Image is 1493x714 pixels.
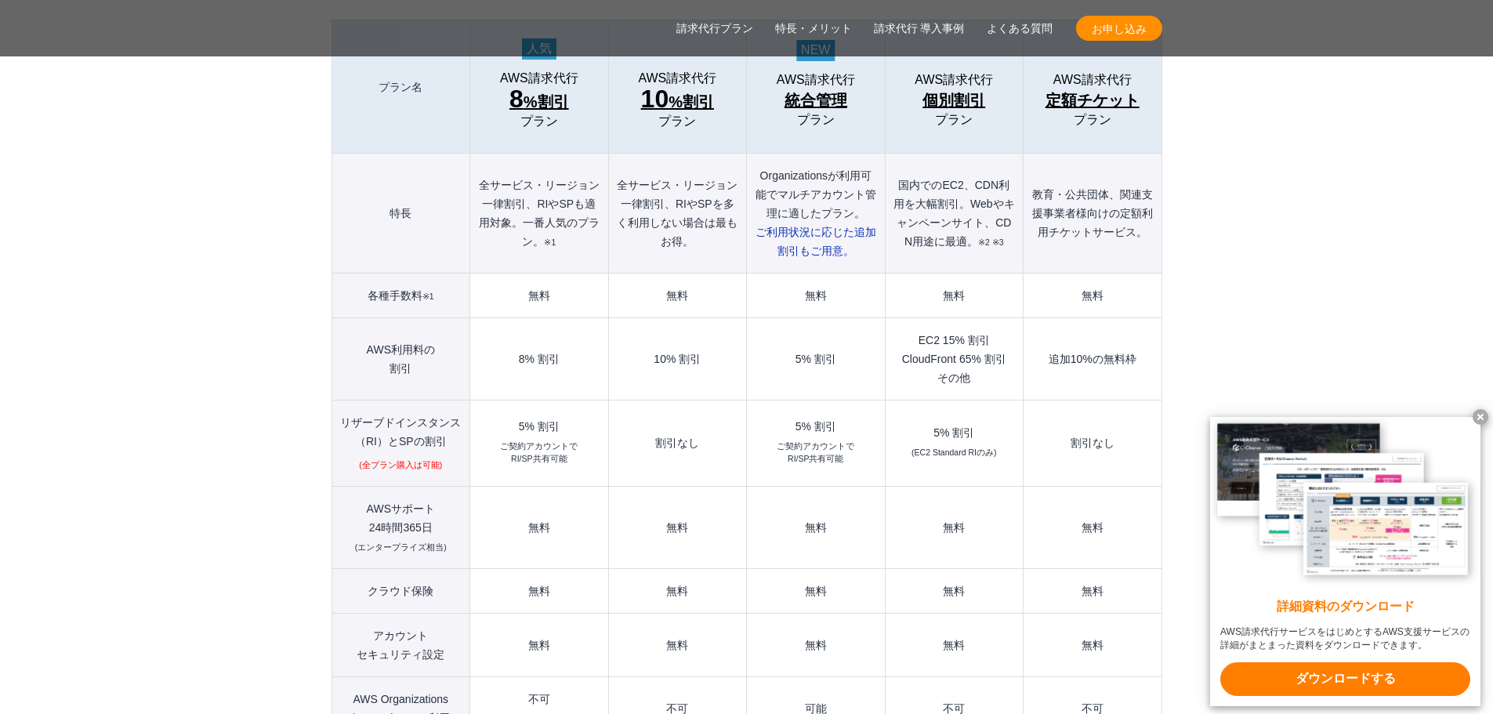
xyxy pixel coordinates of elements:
td: 無料 [885,274,1023,318]
td: 無料 [608,568,746,613]
span: 統合管理 [785,88,847,113]
td: 無料 [1024,613,1161,676]
td: 割引なし [608,400,746,487]
span: AWS請求代行 [777,73,855,87]
span: AWS請求代行 [1053,73,1132,87]
span: 8 [509,85,524,113]
th: プラン名 [332,20,470,154]
small: ご契約アカウントで RI/SP共有可能 [777,440,854,466]
small: (EC2 Standard RIのみ) [911,447,996,459]
span: プラン [1074,113,1111,127]
th: Organizationsが利用可能でマルチアカウント管理に適したプラン。 [747,154,885,274]
a: AWS請求代行 10%割引プラン [617,71,738,129]
th: 全サービス・リージョン一律割引、RIやSPも適用対象。一番人気のプラン。 [470,154,608,274]
td: 無料 [470,568,608,613]
th: 特長 [332,154,470,274]
td: 無料 [885,486,1023,568]
th: リザーブドインスタンス （RI）とSPの割引 [332,400,470,487]
a: 詳細資料のダウンロード AWS請求代行サービスをはじめとするAWS支援サービスの詳細がまとまった資料をダウンロードできます。 ダウンロードする [1210,417,1480,706]
td: 無料 [1024,274,1161,318]
a: よくある質問 [987,20,1053,37]
div: 5% 割引 [478,421,600,432]
small: (エンタープライズ相当) [355,542,447,552]
td: 無料 [885,568,1023,613]
span: プラン [520,114,558,129]
th: 各種手数料 [332,274,470,318]
th: クラウド保険 [332,568,470,613]
td: 無料 [1024,568,1161,613]
a: 特長・メリット [775,20,852,37]
th: 国内でのEC2、CDN利用を大幅割引。Webやキャンペーンサイト、CDN用途に最適。 [885,154,1023,274]
small: ※1 [422,292,434,301]
th: 全サービス・リージョン一律割引、RIやSPを多く利用しない場合は最もお得。 [608,154,746,274]
td: 無料 [747,613,885,676]
th: 教育・公共団体、関連支援事業者様向けの定額利用チケットサービス。 [1024,154,1161,274]
a: AWS請求代行 8%割引 プラン [478,71,600,129]
small: ※2 ※3 [978,237,1004,247]
span: プラン [935,113,973,127]
td: 無料 [470,486,608,568]
span: 個別割引 [922,88,985,113]
x-t: ダウンロードする [1220,662,1470,696]
td: 無料 [747,486,885,568]
a: AWS請求代行 統合管理プラン [755,73,876,127]
small: ご契約アカウントで RI/SP共有可能 [500,440,578,466]
small: ※1 [544,237,556,247]
span: AWS請求代行 [638,71,716,85]
span: %割引 [509,86,569,114]
td: 8% 割引 [470,318,608,400]
td: 無料 [885,613,1023,676]
td: 無料 [1024,486,1161,568]
span: プラン [797,113,835,127]
a: お申し込み [1076,16,1162,41]
td: 無料 [470,274,608,318]
span: AWS請求代行 [915,73,993,87]
span: お申し込み [1076,20,1162,37]
td: 割引なし [1024,400,1161,487]
td: 追加10%の無料枠 [1024,318,1161,400]
div: 5% 割引 [755,421,876,432]
th: AWSサポート 24時間365日 [332,486,470,568]
span: ご利用状況に応じた [756,226,876,257]
a: AWS請求代行 定額チケットプラン [1031,73,1153,127]
x-t: 詳細資料のダウンロード [1220,598,1470,616]
a: 請求代行プラン [676,20,753,37]
th: AWS利用料の 割引 [332,318,470,400]
x-t: AWS請求代行サービスをはじめとするAWS支援サービスの詳細がまとまった資料をダウンロードできます。 [1220,625,1470,652]
th: アカウント セキュリティ設定 [332,613,470,676]
td: 無料 [747,274,885,318]
a: AWS請求代行 個別割引プラン [893,73,1015,127]
div: 5% 割引 [893,427,1015,438]
td: 5% 割引 [747,318,885,400]
td: 無料 [608,613,746,676]
small: (全プラン購入は可能) [359,459,442,472]
td: 無料 [470,613,608,676]
span: 10 [641,85,669,113]
td: 無料 [608,274,746,318]
td: 10% 割引 [608,318,746,400]
a: 請求代行 導入事例 [874,20,965,37]
span: 定額チケット [1045,88,1140,113]
td: 無料 [747,568,885,613]
span: プラン [658,114,696,129]
td: EC2 15% 割引 CloudFront 65% 割引 その他 [885,318,1023,400]
td: 無料 [608,486,746,568]
span: AWS請求代行 [500,71,578,85]
span: %割引 [641,86,714,114]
